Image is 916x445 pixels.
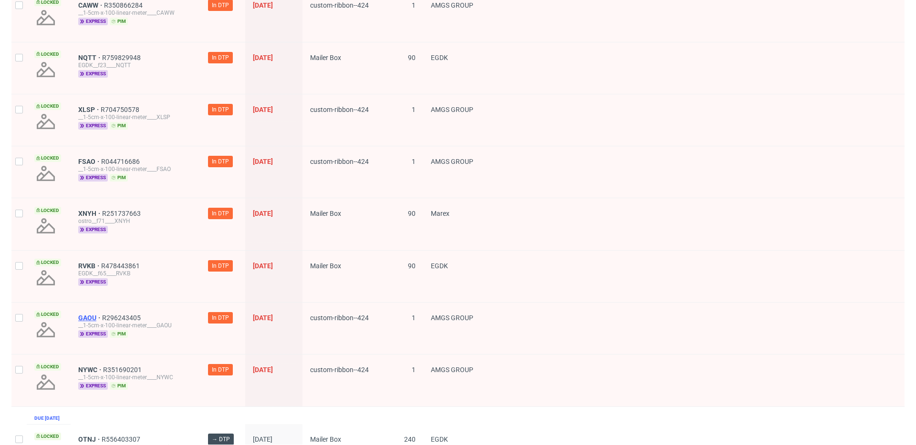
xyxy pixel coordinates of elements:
[102,435,142,443] a: R556403307
[34,102,61,110] span: Locked
[78,106,101,113] a: XLSP
[412,106,416,113] span: 1
[78,278,108,286] span: express
[310,106,369,113] span: custom-ribbon--424
[253,54,273,61] span: [DATE]
[310,1,369,9] span: custom-ribbon--424
[212,1,229,10] span: In DTP
[253,106,273,113] span: [DATE]
[253,435,272,443] span: [DATE]
[431,54,448,61] span: EGDK
[78,54,102,61] a: NQTT
[101,158,142,165] a: R044716686
[412,158,416,165] span: 1
[78,435,102,443] a: OTNJ
[253,1,273,9] span: [DATE]
[310,54,341,61] span: Mailer Box
[78,158,101,165] a: FSAO
[110,174,128,182] span: pim
[310,210,341,217] span: Mailer Box
[310,262,341,270] span: Mailer Box
[78,9,193,17] div: __1-5cm-x-100-linear-meter____CAWW
[212,365,229,374] span: In DTP
[78,217,193,225] div: ostro__f71____XNYH
[110,122,128,130] span: pim
[78,70,108,78] span: express
[310,314,369,322] span: custom-ribbon--424
[78,314,102,322] a: GAOU
[431,366,473,374] span: AMGS GROUP
[431,106,473,113] span: AMGS GROUP
[253,366,273,374] span: [DATE]
[34,415,60,422] div: Due [DATE]
[104,1,145,9] a: R350866284
[78,122,108,130] span: express
[103,366,144,374] a: R351690201
[431,158,473,165] span: AMGS GROUP
[310,435,341,443] span: Mailer Box
[34,214,57,237] img: no_design.png
[404,435,416,443] span: 240
[212,262,229,270] span: In DTP
[34,363,61,371] span: Locked
[212,53,229,62] span: In DTP
[78,1,104,9] a: CAWW
[110,382,128,390] span: pim
[110,18,128,25] span: pim
[310,366,369,374] span: custom-ribbon--424
[78,262,101,270] a: RVKB
[253,314,273,322] span: [DATE]
[212,157,229,166] span: In DTP
[412,1,416,9] span: 1
[78,374,193,381] div: __1-5cm-x-100-linear-meter____NYWC
[34,311,61,318] span: Locked
[34,58,57,81] img: no_design.png
[78,174,108,182] span: express
[212,435,230,444] span: → DTP
[431,435,448,443] span: EGDK
[34,259,61,266] span: Locked
[34,266,57,289] img: no_design.png
[102,210,143,217] a: R251737663
[78,210,102,217] a: XNYH
[34,207,61,214] span: Locked
[34,154,61,162] span: Locked
[102,314,143,322] a: R296243405
[101,106,141,113] a: R704750578
[253,158,273,165] span: [DATE]
[78,366,103,374] a: NYWC
[78,18,108,25] span: express
[78,113,193,121] div: __1-5cm-x-100-linear-meter____XLSP
[408,54,416,61] span: 90
[408,262,416,270] span: 90
[101,262,142,270] a: R478443861
[412,366,416,374] span: 1
[78,330,108,338] span: express
[34,110,57,133] img: no_design.png
[253,210,273,217] span: [DATE]
[34,162,57,185] img: no_design.png
[412,314,416,322] span: 1
[431,210,449,217] span: Marex
[212,314,229,322] span: In DTP
[102,54,143,61] a: R759829948
[78,322,193,329] div: __1-5cm-x-100-linear-meter____GAOU
[34,51,61,58] span: Locked
[212,105,229,114] span: In DTP
[78,61,193,69] div: EGDK__f23____NQTT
